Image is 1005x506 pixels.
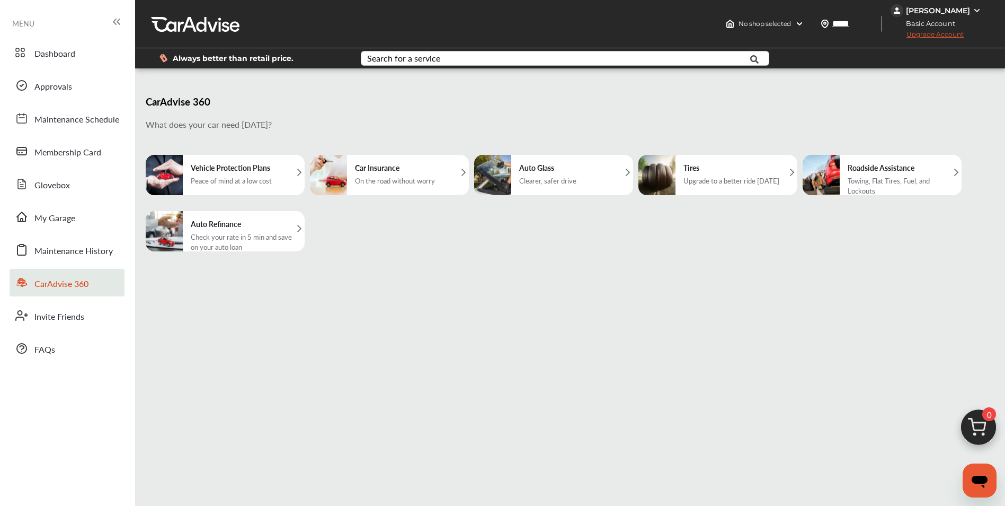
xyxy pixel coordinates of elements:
[34,113,119,127] span: Maintenance Schedule
[191,176,272,186] div: Peace of mind at a low cost
[34,212,75,225] span: My Garage
[683,176,779,186] div: Upgrade to a better ride [DATE]
[34,245,113,258] span: Maintenance History
[973,6,981,15] img: WGsFRI8htEPBVLJbROoPRyZpYNWhNONpIPPETTm6eUC0GeLEiAAAAAElFTkSuQmCC
[881,16,882,32] img: header-divider.bc55588e.svg
[34,47,75,61] span: Dashboard
[953,405,1004,456] img: cart_icon.3d0951e8.svg
[963,464,997,498] iframe: Button to launch messaging window
[10,137,124,165] a: Membership Card
[519,162,576,173] h5: Auto Glass
[474,139,633,195] a: Auto GlassClearer, safer drive
[848,162,956,173] h5: Roadside Assistance
[173,55,294,62] span: Always better than retail price.
[10,302,124,329] a: Invite Friends
[10,72,124,99] a: Approvals
[10,203,124,231] a: My Garage
[892,18,963,29] span: Basic Account
[146,155,183,195] img: extendwaranty.4eb900a90471681d172d.png
[683,162,779,173] h5: Tires
[34,146,101,160] span: Membership Card
[891,4,903,17] img: jVpblrzwTbfkPYzPPzSLxeg0AAAAASUVORK5CYII=
[310,139,469,195] a: Car InsuranceOn the road without worry
[191,232,299,252] div: Check your rate in 5 min and save on your auto loan
[519,176,576,186] div: Clearer, safer drive
[355,162,435,173] h5: Car Insurance
[726,20,734,28] img: header-home-logo.8d720a4f.svg
[803,139,962,195] a: Roadside AssistanceTowing, Flat Tires, Fuel, and Lockouts
[191,219,299,229] h5: Auto Refinance
[803,155,840,195] img: RoadsideAssistance.4f786d1b325e87e8da9d.png
[159,54,167,63] img: dollor_label_vector.a70140d1.svg
[10,104,124,132] a: Maintenance Schedule
[10,335,124,362] a: FAQs
[848,176,956,196] div: Towing, Flat Tires, Fuel, and Lockouts
[638,155,675,195] img: tires.661b48a65d8a7f3effe3.png
[34,179,70,193] span: Glovebox
[191,162,272,173] h5: Vehicle Protection Plans
[34,343,55,357] span: FAQs
[10,236,124,264] a: Maintenance History
[10,269,124,296] a: CarAdvise 360
[638,139,797,195] a: TiresUpgrade to a better ride [DATE]
[34,277,88,291] span: CarAdvise 360
[10,39,124,66] a: Dashboard
[821,20,829,28] img: location_vector.a44bc228.svg
[982,407,996,421] span: 0
[795,20,804,28] img: header-down-arrow.9dd2ce7d.svg
[310,155,347,195] img: carinsurance.fb13e9e8b02ec0220ea6.png
[146,94,989,109] h3: CarAdvise 360
[12,19,34,28] span: MENU
[146,139,305,195] a: Vehicle Protection PlansPeace of mind at a low cost
[146,211,183,251] img: auto_refinance.3d0be936257821d144f7.png
[906,6,970,15] div: [PERSON_NAME]
[367,54,440,63] div: Search for a service
[739,20,791,28] span: No shop selected
[355,176,435,186] div: On the road without worry
[10,170,124,198] a: Glovebox
[34,80,72,94] span: Approvals
[474,155,511,195] img: autoglass.497e9b8ae54479b963bf.png
[34,310,84,324] span: Invite Friends
[891,30,964,43] span: Upgrade Account
[146,118,989,130] p: What does your car need [DATE]?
